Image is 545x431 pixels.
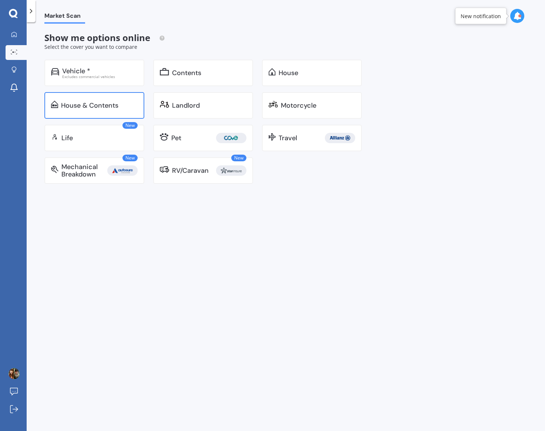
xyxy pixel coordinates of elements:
div: House & Contents [61,102,118,109]
img: life.f720d6a2d7cdcd3ad642.svg [51,133,58,141]
img: Star.webp [218,165,245,176]
img: Allianz.webp [326,133,354,143]
img: rv.0245371a01b30db230af.svg [160,166,169,173]
div: Landlord [172,102,200,109]
div: Pet [171,134,181,142]
img: ACg8ocKgznLzKQ4m94lg0q3hbI-umZhjwhvx_oa7SqYp5ytHy90gCasa=s96-c [9,368,20,379]
span: Show me options online [44,31,165,44]
img: home.91c183c226a05b4dc763.svg [269,68,276,75]
div: Vehicle * [62,67,90,75]
div: House [279,69,298,77]
span: New [122,155,138,161]
span: Select the cover you want to compare [44,43,137,50]
img: Cove.webp [218,133,245,143]
div: New notification [461,12,501,20]
img: Autosure.webp [109,165,136,176]
a: Pet [153,125,253,151]
img: landlord.470ea2398dcb263567d0.svg [160,101,169,108]
img: content.01f40a52572271636b6f.svg [160,68,169,75]
span: New [231,155,246,161]
img: home-and-contents.b802091223b8502ef2dd.svg [51,101,58,108]
span: New [122,122,138,129]
span: Market Scan [44,12,85,22]
img: car.f15378c7a67c060ca3f3.svg [51,68,59,75]
div: RV/Caravan [172,167,209,174]
div: Excludes commercial vehicles [62,75,138,78]
div: Contents [172,69,201,77]
img: motorbike.c49f395e5a6966510904.svg [269,101,278,108]
div: Motorcycle [281,102,316,109]
div: Mechanical Breakdown [61,163,107,178]
div: Travel [279,134,297,142]
img: travel.bdda8d6aa9c3f12c5fe2.svg [269,133,276,141]
img: mbi.6615ef239df2212c2848.svg [51,166,58,173]
img: pet.71f96884985775575a0d.svg [160,133,168,141]
div: Life [61,134,73,142]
